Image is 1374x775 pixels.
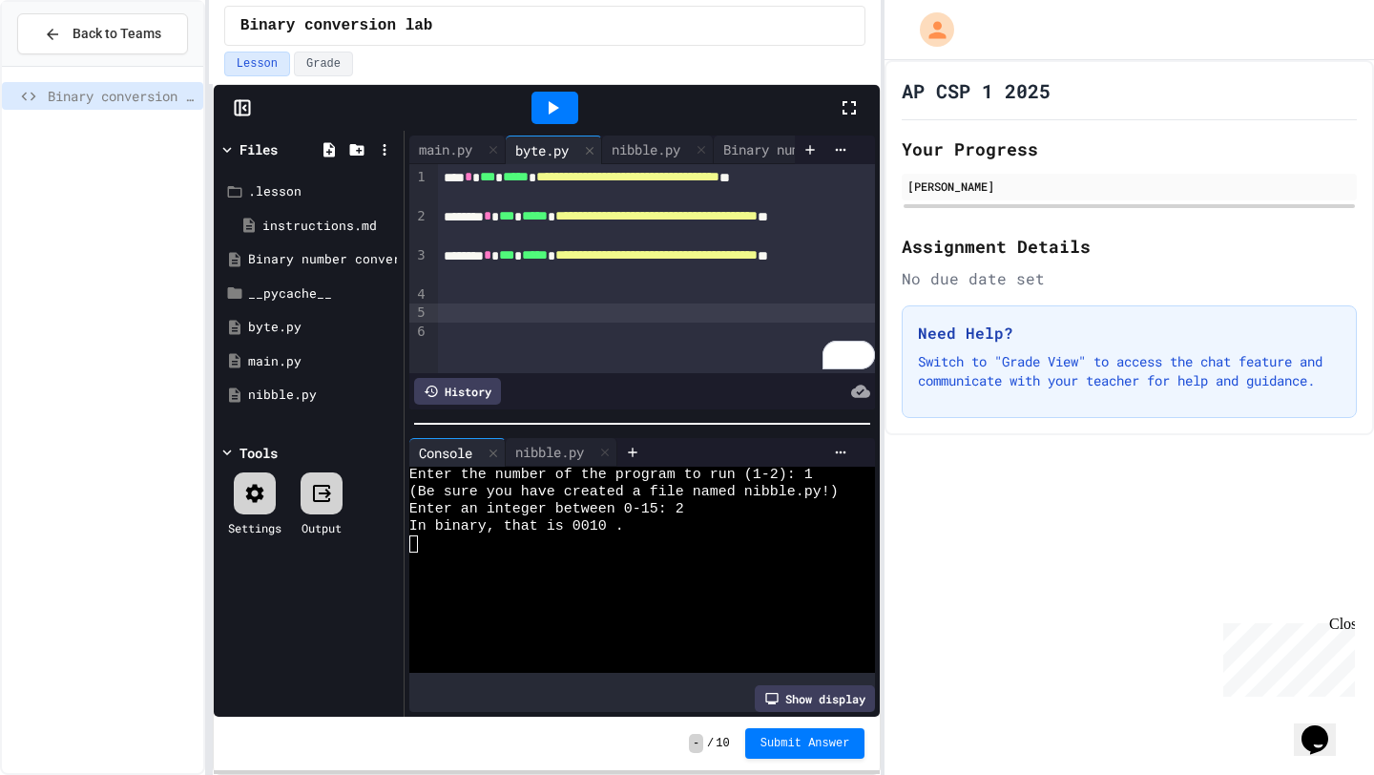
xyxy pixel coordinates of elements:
h2: Assignment Details [902,233,1357,260]
div: My Account [900,8,959,52]
span: - [689,734,703,753]
div: No due date set [902,267,1357,290]
div: nibble.py [248,386,397,405]
div: 6 [409,323,428,342]
iframe: chat widget [1216,616,1355,697]
span: Submit Answer [760,736,850,751]
div: nibble.py [506,442,593,462]
span: In binary, that is 0010 . [409,518,624,535]
div: Show display [755,685,875,712]
h2: Your Progress [902,136,1357,162]
span: 10 [716,736,729,751]
div: Chat with us now!Close [8,8,132,121]
div: main.py [248,352,397,371]
span: Enter the number of the program to run (1-2): 1 [409,467,813,484]
span: Binary conversion lab [240,14,433,37]
div: 4 [409,285,428,304]
h3: Need Help? [918,322,1341,345]
div: nibble.py [602,139,690,159]
div: nibble.py [506,438,617,467]
h1: AP CSP 1 2025 [902,77,1051,104]
div: 2 [409,207,428,246]
div: 3 [409,246,428,285]
div: main.py [409,139,482,159]
div: 1 [409,168,428,207]
div: nibble.py [602,136,714,164]
span: (Be sure you have created a file named nibble.py!) [409,484,839,501]
span: Back to Teams [73,24,161,44]
div: .lesson [248,182,397,201]
div: Console [409,443,482,463]
div: byte.py [248,318,397,337]
div: [PERSON_NAME] [907,178,1351,195]
div: 5 [409,304,428,323]
div: History [414,378,501,405]
p: Switch to "Grade View" to access the chat feature and communicate with your teacher for help and ... [918,352,1341,390]
div: Settings [228,519,281,536]
span: / [707,736,714,751]
div: Console [409,438,506,467]
div: main.py [409,136,506,164]
div: Files [239,139,278,159]
div: Binary number converter.pdf [714,136,963,164]
div: Tools [239,443,278,463]
button: Back to Teams [17,13,188,54]
div: Binary number converter.pdf [714,139,939,159]
span: Binary conversion lab [48,86,196,106]
button: Lesson [224,52,290,76]
div: byte.py [506,136,602,164]
div: instructions.md [262,217,397,236]
button: Submit Answer [745,728,865,759]
div: Binary number converter.pdf [248,250,397,269]
div: byte.py [506,140,578,160]
div: Output [302,519,342,536]
iframe: chat widget [1294,699,1355,756]
div: To enrich screen reader interactions, please activate Accessibility in Grammarly extension settings [438,164,875,373]
button: Grade [294,52,353,76]
div: __pycache__ [248,284,397,304]
span: Enter an integer between 0-15: 2 [409,501,684,518]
